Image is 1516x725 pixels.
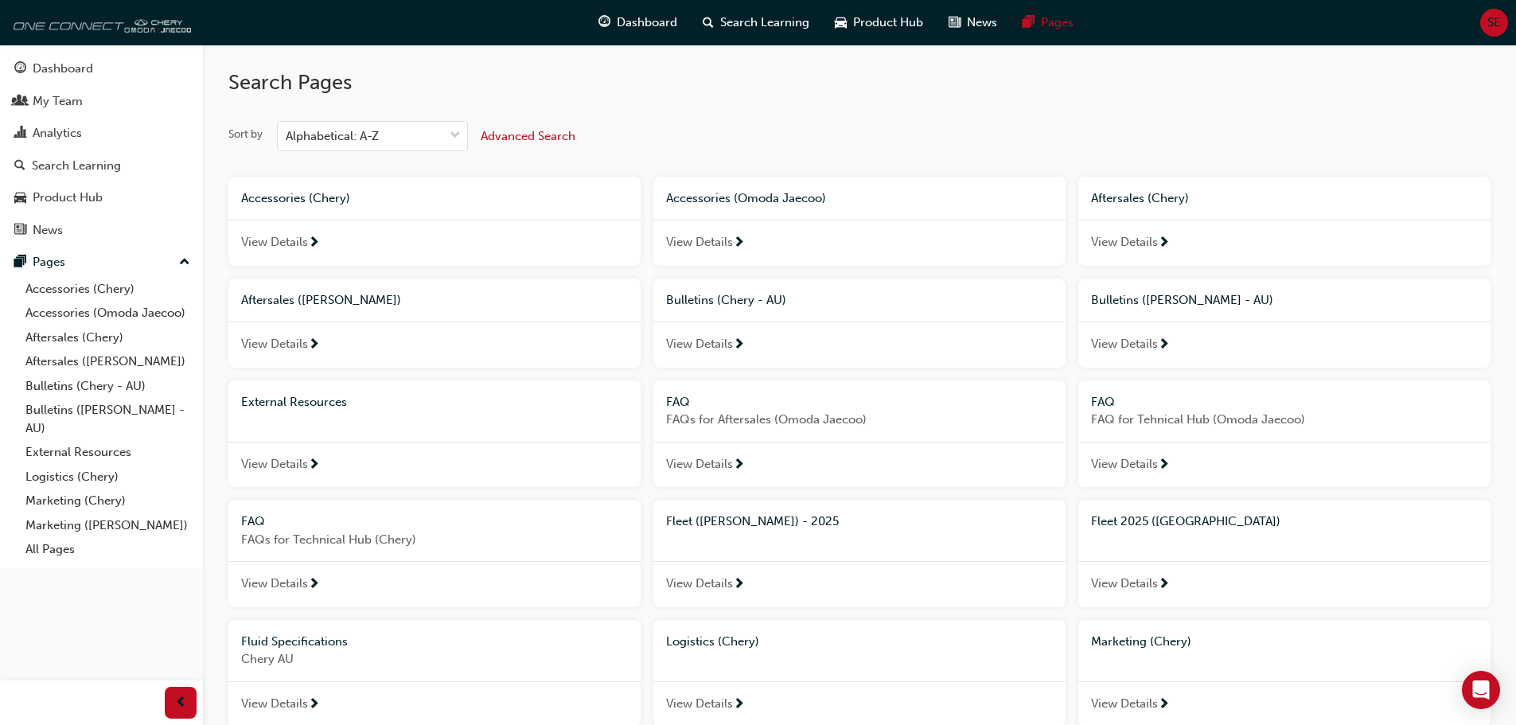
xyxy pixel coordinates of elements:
span: View Details [241,335,308,353]
span: View Details [666,575,733,593]
div: Open Intercom Messenger [1462,671,1500,709]
span: FAQ [241,514,265,528]
span: Fleet ([PERSON_NAME]) - 2025 [666,514,839,528]
span: FAQ for Tehnical Hub (Omoda Jaecoo) [1091,411,1478,429]
span: View Details [1091,335,1158,353]
div: Alphabetical: A-Z [286,127,379,146]
span: Marketing (Chery) [1091,634,1191,649]
a: Analytics [6,119,197,148]
div: Search Learning [32,157,121,175]
span: news-icon [949,13,961,33]
a: Bulletins (Chery - AU)View Details [653,279,1066,368]
span: View Details [241,455,308,474]
span: FAQ [1091,395,1115,409]
h2: Search Pages [228,70,1491,95]
span: News [967,14,997,32]
span: guage-icon [14,62,26,76]
a: Fleet ([PERSON_NAME]) - 2025View Details [653,500,1066,607]
span: chart-icon [14,127,26,141]
span: Bulletins ([PERSON_NAME] - AU) [1091,293,1273,307]
a: Dashboard [6,54,197,84]
span: next-icon [308,236,320,251]
a: Fleet 2025 ([GEOGRAPHIC_DATA])View Details [1078,500,1491,607]
span: car-icon [14,191,26,205]
span: View Details [1091,575,1158,593]
span: down-icon [450,126,461,146]
span: next-icon [308,338,320,353]
a: FAQFAQs for Technical Hub (Chery)View Details [228,500,641,607]
div: Product Hub [33,189,103,207]
span: pages-icon [1023,13,1035,33]
span: next-icon [733,236,745,251]
span: Chery AU [241,650,628,668]
span: prev-icon [175,693,187,713]
span: FAQs for Aftersales (Omoda Jaecoo) [666,411,1053,429]
span: up-icon [179,252,190,273]
span: View Details [666,455,733,474]
a: External ResourcesView Details [228,380,641,488]
span: Logistics (Chery) [666,634,759,649]
span: View Details [666,335,733,353]
a: Accessories (Chery) [19,277,197,302]
span: Bulletins (Chery - AU) [666,293,786,307]
div: Pages [33,253,65,271]
span: next-icon [1158,698,1170,712]
a: My Team [6,87,197,116]
span: next-icon [733,338,745,353]
button: Advanced Search [481,121,575,151]
span: View Details [666,695,733,713]
span: View Details [241,575,308,593]
span: next-icon [1158,338,1170,353]
span: Accessories (Chery) [241,191,350,205]
span: next-icon [733,578,745,592]
span: next-icon [308,698,320,712]
span: View Details [241,695,308,713]
a: All Pages [19,537,197,562]
span: next-icon [308,578,320,592]
a: search-iconSearch Learning [690,6,822,39]
span: FAQs for Technical Hub (Chery) [241,531,628,549]
span: View Details [666,233,733,251]
span: Fleet 2025 ([GEOGRAPHIC_DATA]) [1091,514,1280,528]
span: search-icon [703,13,714,33]
span: External Resources [241,395,347,409]
span: SE [1487,14,1501,32]
span: View Details [1091,455,1158,474]
span: Accessories (Omoda Jaecoo) [666,191,826,205]
span: guage-icon [598,13,610,33]
div: My Team [33,92,83,111]
a: External Resources [19,440,197,465]
span: Search Learning [720,14,809,32]
div: Dashboard [33,60,93,78]
span: Pages [1041,14,1074,32]
a: Bulletins (Chery - AU) [19,374,197,399]
img: oneconnect [8,6,191,38]
span: next-icon [1158,236,1170,251]
span: View Details [241,233,308,251]
div: News [33,221,63,240]
a: guage-iconDashboard [586,6,690,39]
a: Accessories (Chery)View Details [228,177,641,266]
a: Accessories (Omoda Jaecoo)View Details [653,177,1066,266]
a: pages-iconPages [1010,6,1086,39]
span: Advanced Search [481,129,575,143]
span: car-icon [835,13,847,33]
a: Aftersales ([PERSON_NAME]) [19,349,197,374]
span: pages-icon [14,255,26,270]
a: FAQFAQ for Tehnical Hub (Omoda Jaecoo)View Details [1078,380,1491,488]
span: View Details [1091,695,1158,713]
span: Product Hub [853,14,923,32]
span: next-icon [733,458,745,473]
a: FAQFAQs for Aftersales (Omoda Jaecoo)View Details [653,380,1066,488]
span: Aftersales ([PERSON_NAME]) [241,293,401,307]
span: next-icon [308,458,320,473]
button: Pages [6,248,197,277]
a: Product Hub [6,183,197,212]
span: Aftersales (Chery) [1091,191,1189,205]
a: Marketing (Chery) [19,489,197,513]
div: Analytics [33,124,82,142]
span: View Details [1091,233,1158,251]
a: Accessories (Omoda Jaecoo) [19,301,197,325]
span: search-icon [14,159,25,173]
